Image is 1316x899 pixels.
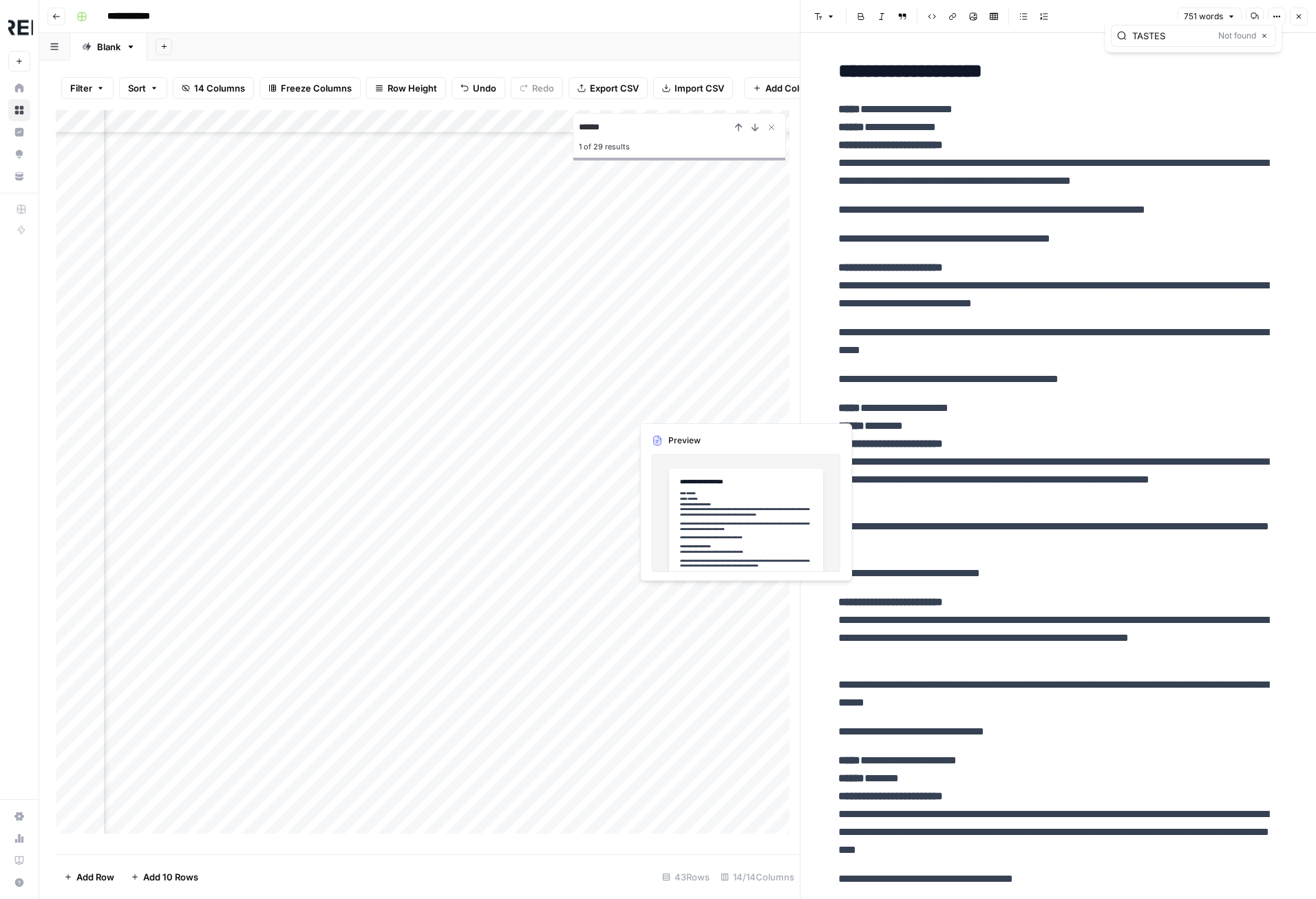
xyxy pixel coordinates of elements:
[532,81,554,95] span: Redo
[590,81,639,95] span: Export CSV
[259,77,361,99] button: Freeze Columns
[1218,30,1256,42] span: Not found
[452,77,505,99] button: Undo
[8,805,30,827] a: Settings
[97,40,120,54] div: Blank
[763,119,780,136] button: Close Search
[56,866,123,888] button: Add Row
[8,143,30,165] a: Opportunities
[1132,29,1213,43] input: Search
[1184,10,1223,23] span: 751 words
[511,77,563,99] button: Redo
[675,81,724,95] span: Import CSV
[653,77,733,99] button: Import CSV
[569,77,648,99] button: Export CSV
[473,81,496,95] span: Undo
[8,827,30,849] a: Usage
[366,77,446,99] button: Row Height
[747,119,763,136] button: Next Result
[173,77,254,99] button: 14 Columns
[730,119,747,136] button: Previous Result
[8,165,30,187] a: Your Data
[143,870,198,884] span: Add 10 Rows
[70,81,92,95] span: Filter
[8,99,30,121] a: Browse
[76,870,114,884] span: Add Row
[8,121,30,143] a: Insights
[8,77,30,99] a: Home
[8,871,30,893] button: Help + Support
[123,866,206,888] button: Add 10 Rows
[579,138,780,155] div: 1 of 29 results
[128,81,146,95] span: Sort
[388,81,437,95] span: Row Height
[1178,8,1242,25] button: 751 words
[8,849,30,871] a: Learning Hub
[744,77,827,99] button: Add Column
[119,77,167,99] button: Sort
[8,16,33,41] img: Threepipe Reply Logo
[8,11,30,45] button: Workspace: Threepipe Reply
[70,33,147,61] a: Blank
[657,866,715,888] div: 43 Rows
[715,866,800,888] div: 14/14 Columns
[61,77,114,99] button: Filter
[765,81,818,95] span: Add Column
[281,81,352,95] span: Freeze Columns
[194,81,245,95] span: 14 Columns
